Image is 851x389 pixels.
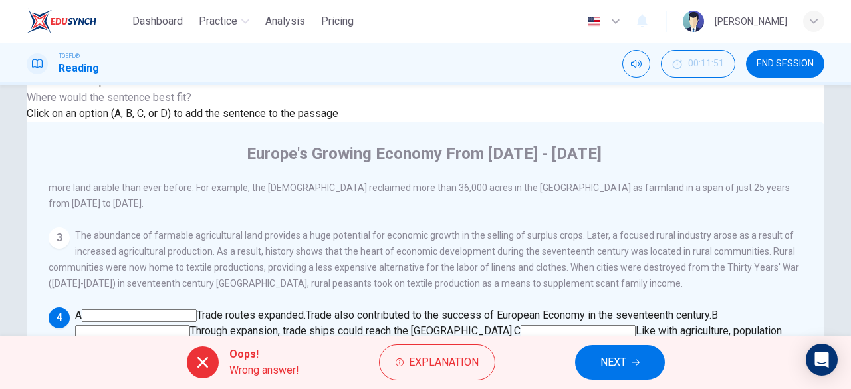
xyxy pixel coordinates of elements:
h4: Europe's Growing Economy From [DATE] - [DATE] [247,143,602,164]
span: Dashboard [132,13,183,29]
span: Pricing [321,13,354,29]
img: en [586,17,602,27]
span: Analysis [265,13,305,29]
div: Open Intercom Messenger [806,344,838,376]
button: Pricing [316,9,359,33]
span: A [75,309,82,321]
button: Analysis [260,9,310,33]
img: Profile picture [683,11,704,32]
a: EduSynch logo [27,8,127,35]
div: 4 [49,307,70,328]
span: TOEFL® [59,51,80,61]
span: END SESSION [757,59,814,69]
span: Through expansion, trade ships could reach the [GEOGRAPHIC_DATA]. [190,324,514,337]
button: 00:11:51 [661,50,735,78]
div: [PERSON_NAME] [715,13,787,29]
button: END SESSION [746,50,824,78]
div: Hide [661,50,735,78]
button: NEXT [575,345,665,380]
div: 3 [49,227,70,249]
span: Trade routes expanded. [197,309,306,321]
span: B [711,309,718,321]
span: Trade also contributed to the success of European Economy in the seventeenth century. [306,309,711,321]
div: Mute [622,50,650,78]
span: Click on an option (A, B, C, or D) to add the sentence to the passage [27,107,338,120]
span: Wrong answer! [229,362,299,378]
span: Oops! [229,346,299,362]
h1: Reading [59,61,99,76]
span: Where would the sentence best fit? [27,91,194,104]
span: Explanation [409,353,479,372]
span: Practice [199,13,237,29]
span: The abundance of farmable agricultural land provides a huge potential for economic growth in the ... [49,230,799,289]
span: NEXT [600,353,626,372]
img: EduSynch logo [27,8,96,35]
span: C [514,324,521,337]
button: Practice [193,9,255,33]
span: 00:11:51 [688,59,724,69]
button: Explanation [379,344,495,380]
button: Dashboard [127,9,188,33]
